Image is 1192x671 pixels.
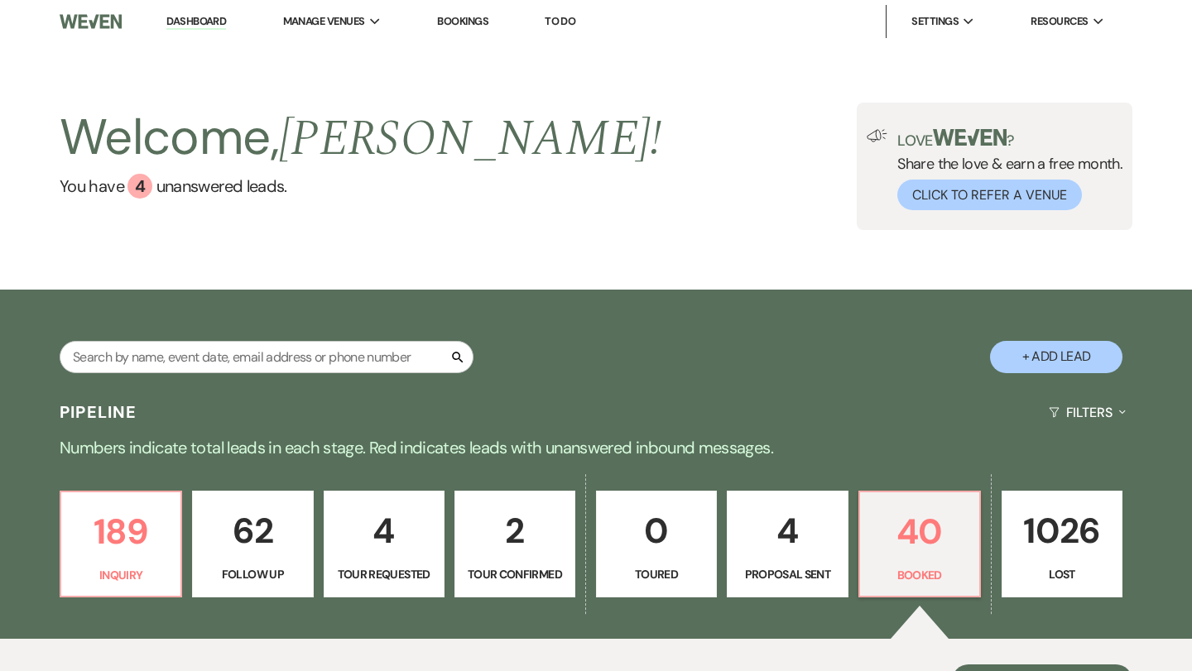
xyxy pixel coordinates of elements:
span: [PERSON_NAME] ! [279,101,661,177]
a: 4Tour Requested [324,491,445,598]
p: Love ? [897,129,1122,148]
input: Search by name, event date, email address or phone number [60,341,473,373]
p: 62 [203,503,302,558]
img: loud-speaker-illustration.svg [867,129,887,142]
p: Inquiry [71,566,171,584]
p: 4 [334,503,434,558]
h2: Welcome, [60,103,661,174]
span: Settings [911,13,959,30]
a: 40Booked [858,491,981,598]
p: Toured [607,565,706,583]
a: You have 4 unanswered leads. [60,174,661,199]
p: 4 [738,503,837,558]
a: 4Proposal Sent [727,491,848,598]
a: 189Inquiry [60,491,182,598]
div: 4 [127,174,152,199]
span: Manage Venues [283,13,365,30]
img: Weven Logo [60,4,122,39]
button: + Add Lead [990,341,1122,373]
button: Click to Refer a Venue [897,180,1082,210]
div: Share the love & earn a free month. [887,129,1122,210]
a: 62Follow Up [192,491,313,598]
p: 40 [870,504,969,559]
p: Tour Confirmed [465,565,565,583]
p: Follow Up [203,565,302,583]
h3: Pipeline [60,400,137,424]
a: 2Tour Confirmed [454,491,575,598]
a: Bookings [437,14,488,28]
p: 2 [465,503,565,558]
a: 1026Lost [1002,491,1122,598]
p: Proposal Sent [738,565,837,583]
p: 0 [607,503,706,558]
a: Dashboard [166,14,226,30]
p: 1026 [1012,503,1112,558]
p: Booked [870,566,969,584]
span: Resources [1031,13,1088,30]
img: weven-logo-green.svg [933,129,1007,146]
button: Filters [1042,391,1132,434]
a: To Do [545,14,575,28]
p: Tour Requested [334,565,434,583]
p: Lost [1012,565,1112,583]
p: 189 [71,504,171,559]
a: 0Toured [596,491,717,598]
